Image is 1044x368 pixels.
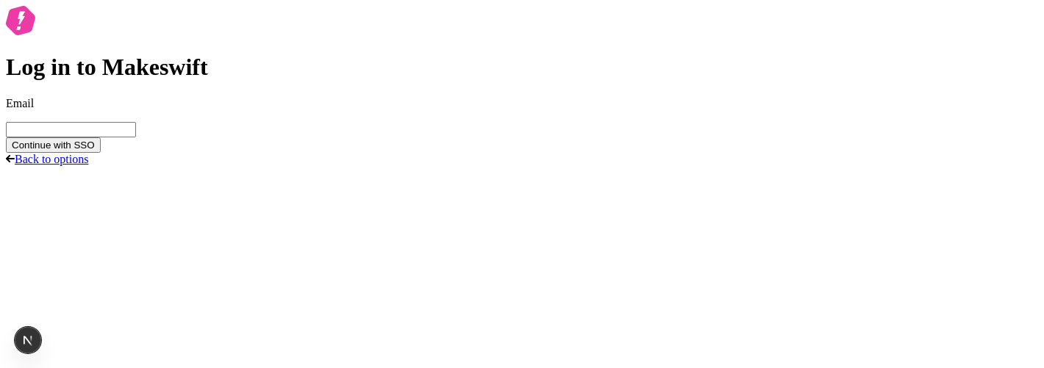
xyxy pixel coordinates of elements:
[6,97,1038,110] p: Email
[6,153,88,165] a: Back to options
[6,54,1038,81] h1: Log in to Makeswift
[6,137,101,153] button: Continue with SSO
[6,122,136,137] input: Email
[12,140,95,151] span: Continue with SSO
